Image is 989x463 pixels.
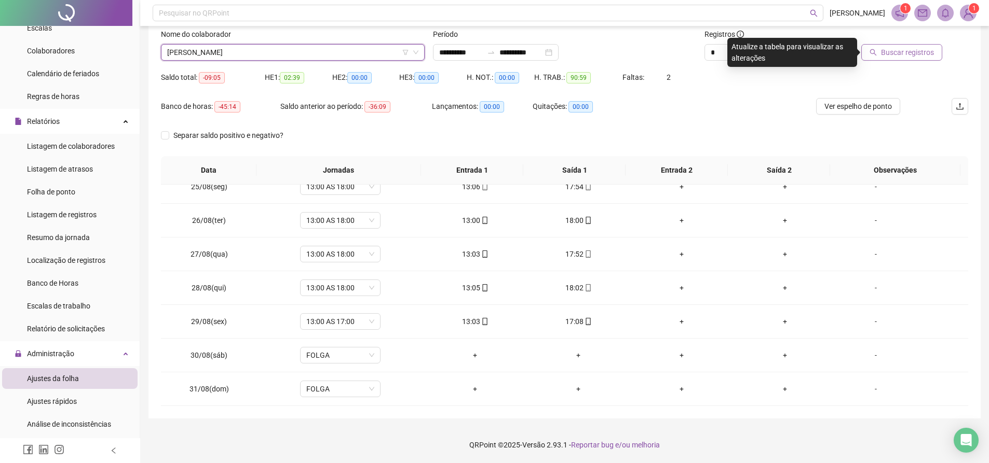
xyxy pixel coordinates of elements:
[571,441,660,449] span: Reportar bug e/ou melhoria
[584,318,592,325] span: mobile
[110,447,117,454] span: left
[535,282,622,293] div: 18:02
[399,72,467,83] div: HE 3:
[742,316,829,327] div: +
[626,156,728,185] th: Entrada 2
[845,349,906,361] div: -
[27,279,78,287] span: Banco de Horas
[27,374,79,383] span: Ajustes da folha
[306,246,374,262] span: 13:00 AS 18:00
[27,211,97,219] span: Listagem de registros
[566,72,591,83] span: 90:59
[830,156,960,185] th: Observações
[480,183,489,190] span: mobile
[167,45,418,60] span: DANIELA BARBOSA DOS SANTOS
[413,49,419,55] span: down
[487,48,495,57] span: to
[467,72,534,83] div: H. NOT.:
[523,156,626,185] th: Saída 1
[522,441,545,449] span: Versão
[639,282,725,293] div: +
[960,5,976,21] img: 53429
[402,49,409,55] span: filter
[27,397,77,405] span: Ajustes rápidos
[27,47,75,55] span: Colaboradores
[306,381,374,397] span: FOLGA
[861,44,942,61] button: Buscar registros
[189,385,229,393] span: 31/08(dom)
[27,302,90,310] span: Escalas de trabalho
[535,248,622,260] div: 17:52
[432,181,519,192] div: 13:06
[535,215,622,226] div: 18:00
[584,250,592,258] span: mobile
[27,420,111,428] span: Análise de inconsistências
[191,183,227,191] span: 25/08(seg)
[728,156,830,185] th: Saída 2
[816,98,900,115] button: Ver espelho de ponto
[191,317,227,326] span: 29/08(sex)
[900,3,911,13] sup: 1
[161,72,265,83] div: Saldo total:
[742,215,829,226] div: +
[737,31,744,38] span: info-circle
[306,213,374,228] span: 13:00 AS 18:00
[845,316,906,327] div: -
[161,29,238,40] label: Nome do colaborador
[306,314,374,329] span: 13:00 AS 17:00
[742,383,829,395] div: +
[15,350,22,357] span: lock
[480,318,489,325] span: mobile
[535,181,622,192] div: 17:54
[191,351,227,359] span: 30/08(sáb)
[27,349,74,358] span: Administração
[414,72,439,83] span: 00:00
[584,217,592,224] span: mobile
[727,38,857,67] div: Atualize a tabela para visualizar as alterações
[54,444,64,455] span: instagram
[169,130,288,141] span: Separar saldo positivo e negativo?
[161,156,256,185] th: Data
[27,24,52,32] span: Escalas
[347,72,372,83] span: 00:00
[265,72,332,83] div: HE 1:
[199,72,225,83] span: -09:05
[584,284,592,291] span: mobile
[622,73,646,81] span: Faltas:
[534,72,622,83] div: H. TRAB.:
[27,325,105,333] span: Relatório de solicitações
[306,280,374,296] span: 13:00 AS 18:00
[27,165,93,173] span: Listagem de atrasos
[27,233,90,242] span: Resumo da jornada
[845,215,906,226] div: -
[432,101,533,113] div: Lançamentos:
[533,101,633,113] div: Quitações:
[332,72,400,83] div: HE 2:
[432,316,519,327] div: 13:03
[495,72,519,83] span: 00:00
[535,349,622,361] div: +
[15,118,22,125] span: file
[192,216,226,225] span: 26/08(ter)
[639,349,725,361] div: +
[480,250,489,258] span: mobile
[27,188,75,196] span: Folha de ponto
[38,444,49,455] span: linkedin
[824,101,892,112] span: Ver espelho de ponto
[214,101,240,113] span: -45:14
[27,256,105,264] span: Localização de registros
[845,383,906,395] div: -
[432,383,519,395] div: +
[838,164,952,176] span: Observações
[280,101,432,113] div: Saldo anterior ao período:
[845,181,906,192] div: -
[364,101,390,113] span: -36:09
[306,179,374,194] span: 13:00 AS 18:00
[191,250,228,258] span: 27/08(qua)
[568,101,593,113] span: 00:00
[584,183,592,190] span: mobile
[23,444,33,455] span: facebook
[432,349,519,361] div: +
[432,215,519,226] div: 13:00
[639,316,725,327] div: +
